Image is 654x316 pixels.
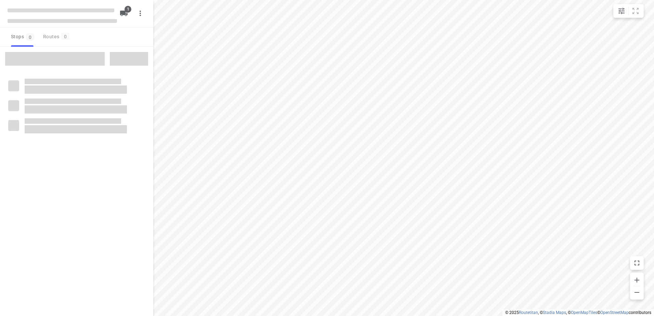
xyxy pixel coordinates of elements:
[615,4,628,18] button: Map settings
[519,310,538,315] a: Routetitan
[505,310,651,315] li: © 2025 , © , © © contributors
[613,4,644,18] div: small contained button group
[543,310,566,315] a: Stadia Maps
[600,310,629,315] a: OpenStreetMap
[571,310,597,315] a: OpenMapTiles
